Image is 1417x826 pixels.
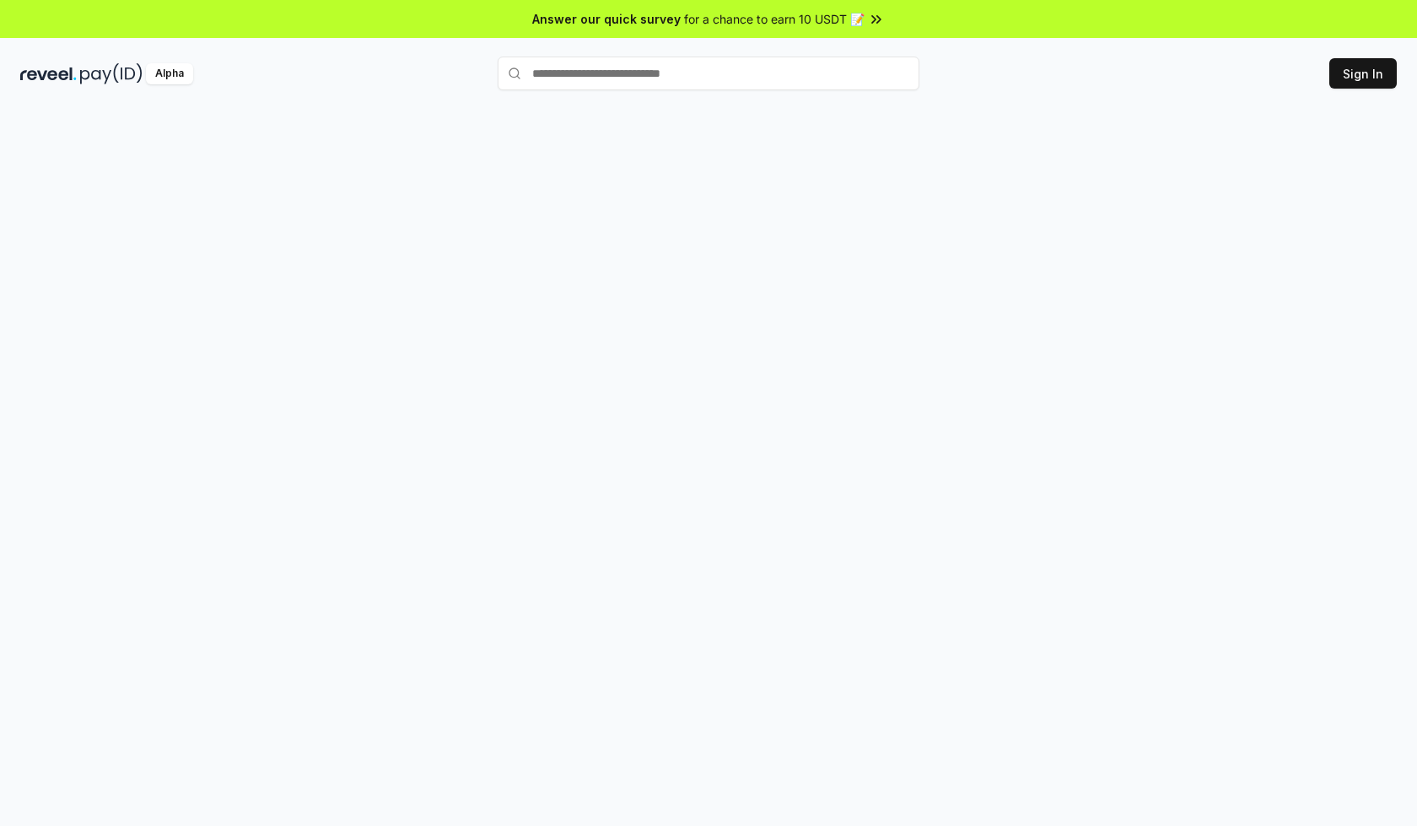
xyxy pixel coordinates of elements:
[146,63,193,84] div: Alpha
[532,10,681,28] span: Answer our quick survey
[684,10,865,28] span: for a chance to earn 10 USDT 📝
[80,63,143,84] img: pay_id
[1329,58,1397,89] button: Sign In
[20,63,77,84] img: reveel_dark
